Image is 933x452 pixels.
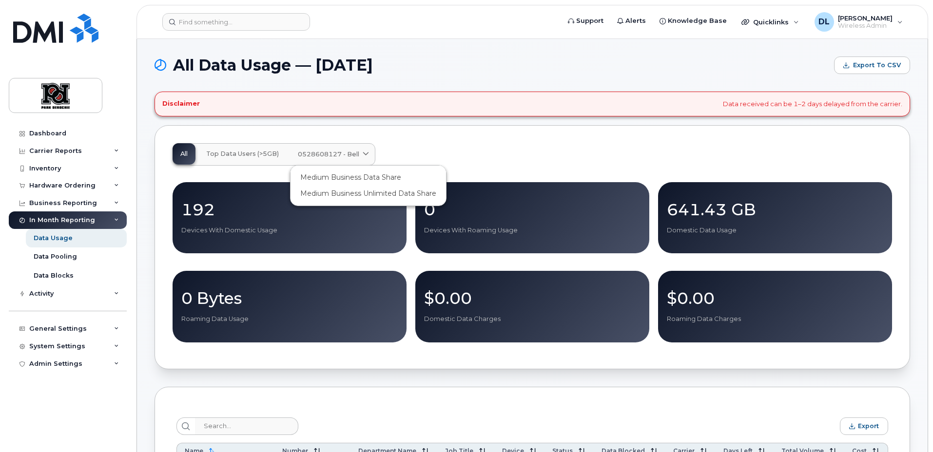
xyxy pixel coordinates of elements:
[424,226,641,235] p: Devices With Roaming Usage
[834,56,910,74] button: Export to CSV
[667,315,883,323] p: Roaming Data Charges
[290,144,375,165] a: 0528608127 - Bell
[162,100,200,108] h4: Disclaimer
[300,172,401,183] span: Medium Business Data Share
[853,61,901,70] span: Export to CSV
[181,226,398,235] p: Devices With Domestic Usage
[667,201,883,218] p: 641.43 GB
[891,410,926,445] iframe: Messenger Launcher
[155,92,910,116] div: Data received can be 1–2 days delayed from the carrier.
[667,289,883,307] p: $0.00
[298,150,359,159] span: 0528608127 - Bell
[424,289,641,307] p: $0.00
[292,169,444,186] div: Medium Business Data Share
[292,186,444,202] div: Medium Business Unlimited Data Share
[181,201,398,218] p: 192
[206,150,279,158] span: Top Data Users (>5GB)
[424,201,641,218] p: 0
[424,315,641,323] p: Domestic Data Charges
[173,58,373,73] span: All Data Usage — [DATE]
[300,188,436,199] span: Medium Business Unlimited Data Share
[195,417,298,435] input: Search...
[181,289,398,307] p: 0 Bytes
[858,422,879,430] span: Export
[840,417,888,435] button: Export
[667,226,883,235] p: Domestic Data Usage
[181,315,398,323] p: Roaming Data Usage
